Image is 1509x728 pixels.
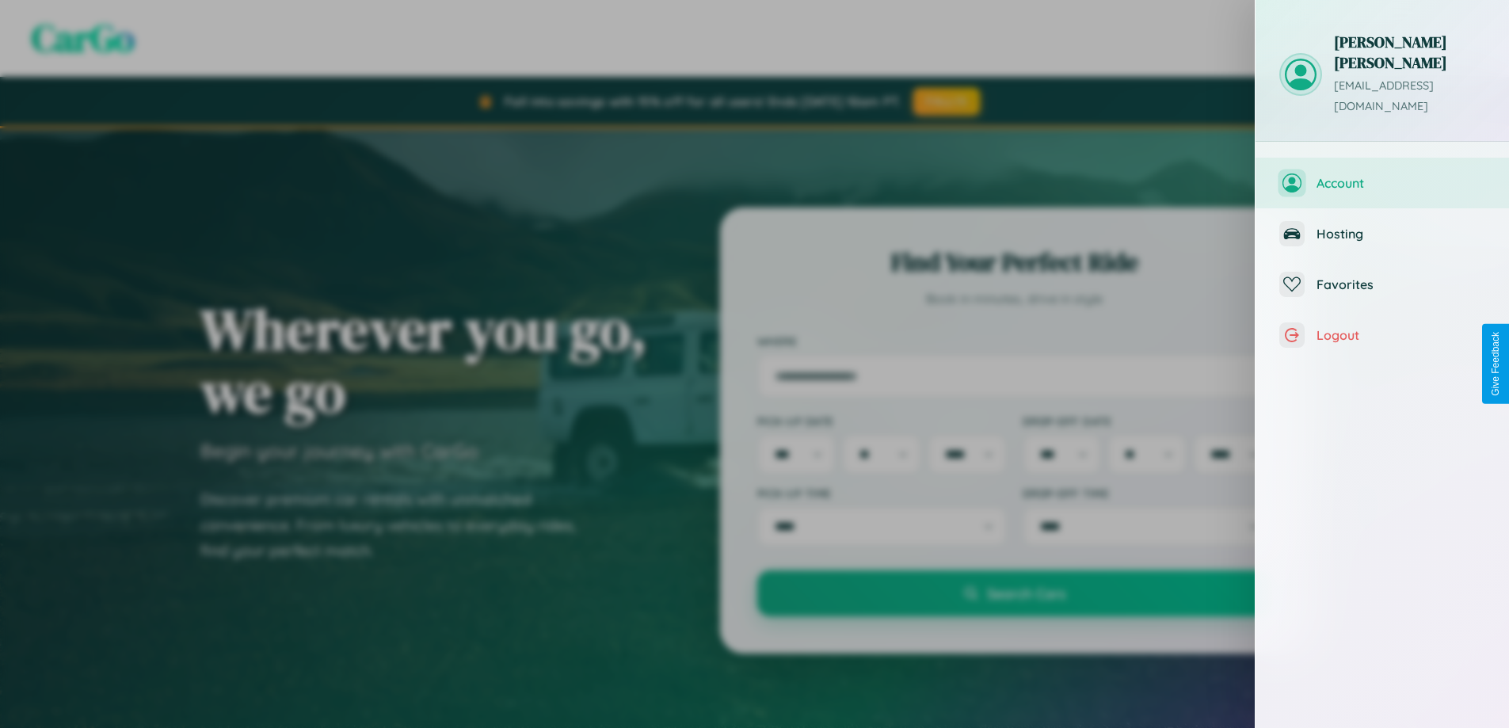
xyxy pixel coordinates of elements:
[1256,310,1509,360] button: Logout
[1317,327,1485,343] span: Logout
[1256,158,1509,208] button: Account
[1256,208,1509,259] button: Hosting
[1317,276,1485,292] span: Favorites
[1256,259,1509,310] button: Favorites
[1334,32,1485,73] h3: [PERSON_NAME] [PERSON_NAME]
[1334,76,1485,117] p: [EMAIL_ADDRESS][DOMAIN_NAME]
[1317,175,1485,191] span: Account
[1317,226,1485,242] span: Hosting
[1490,332,1501,396] div: Give Feedback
